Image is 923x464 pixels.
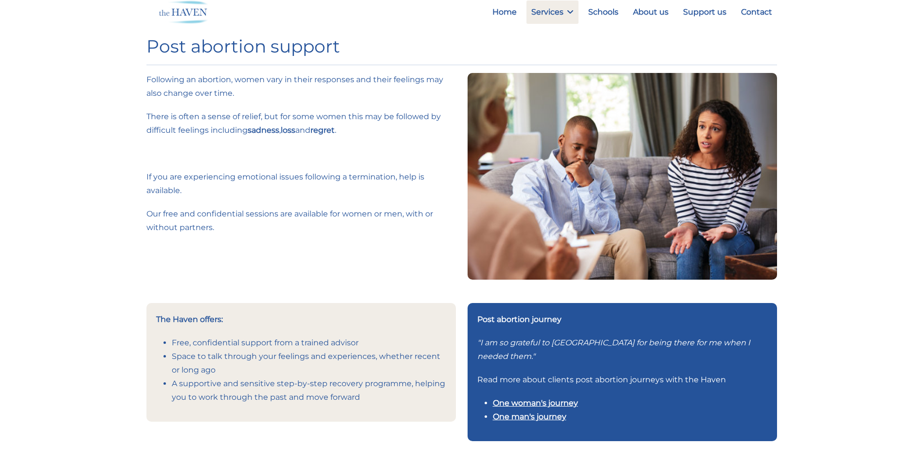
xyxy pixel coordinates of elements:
p: "I am so grateful to [GEOGRAPHIC_DATA] for being there for me when I needed them." [477,336,767,363]
strong: Post abortion journey [477,315,561,324]
strong: The Haven offers: [156,315,223,324]
p: If you are experiencing emotional issues following a termination, help is available. [146,170,456,197]
img: Young couple in crisis trying solve problem during counselling [468,73,777,279]
a: About us [628,0,673,24]
a: Schools [583,0,623,24]
a: One man's journey [493,412,566,421]
p: There is often a sense of relief, but for some women this may be followed by difficult feelings i... [146,110,456,137]
li: A supportive and sensitive step-by-step recovery programme, helping you to work through the past ... [172,377,446,404]
a: Home [488,0,522,24]
a: Support us [678,0,731,24]
strong: regret [310,125,335,135]
p: Our free and confidential sessions are available for women or men, with or without partners. [146,207,456,234]
p: Following an abortion, women vary in their responses and their feelings may also change over time. [146,73,456,100]
a: Services [526,0,579,24]
a: Contact [736,0,777,24]
p: Read more about clients post abortion journeys with the Haven [477,373,767,387]
h1: Post abortion support [146,36,777,57]
li: Space to talk through your feelings and experiences, whether recent or long ago [172,350,446,377]
a: One woman's journey [493,398,578,408]
li: Free, confidential support from a trained advisor [172,336,446,350]
strong: loss [281,125,295,135]
strong: sadness [248,125,279,135]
